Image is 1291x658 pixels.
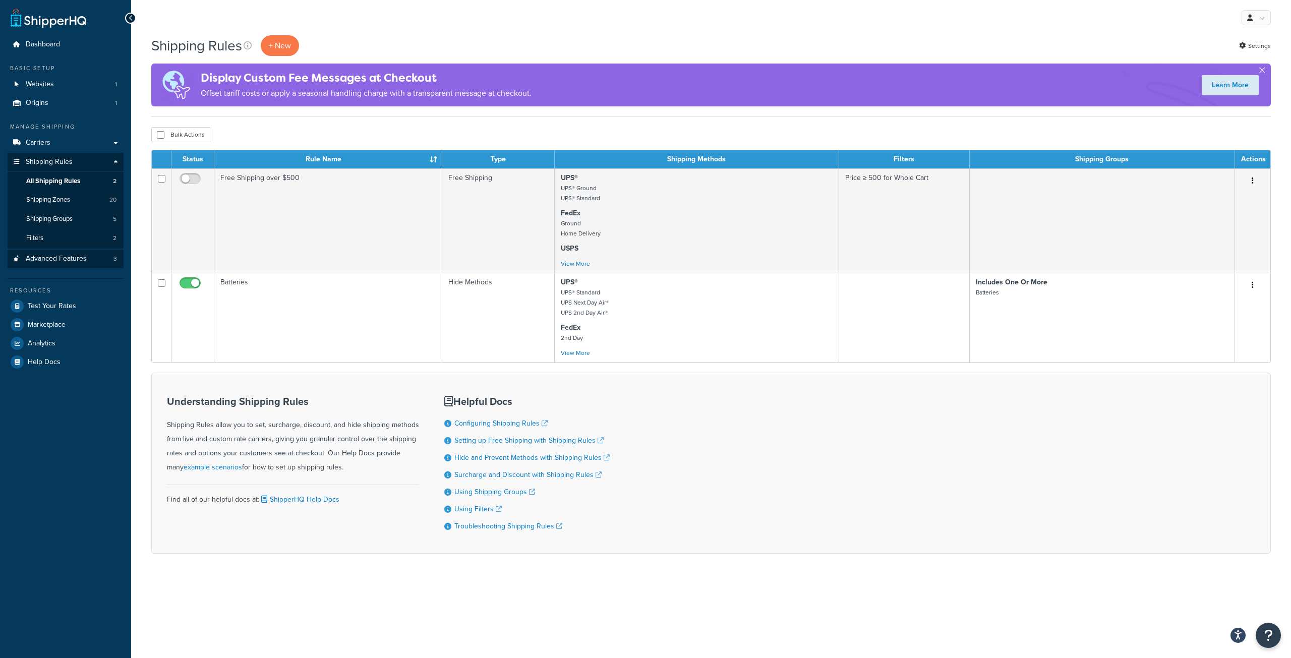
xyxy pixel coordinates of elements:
small: UPS® Standard UPS Next Day Air® UPS 2nd Day Air® [561,288,609,317]
th: Actions [1235,150,1270,168]
strong: UPS® [561,172,578,183]
li: Shipping Zones [8,191,124,209]
div: Shipping Rules allow you to set, surcharge, discount, and hide shipping methods from live and cus... [167,396,419,474]
a: Advanced Features 3 [8,250,124,268]
strong: FedEx [561,322,580,333]
div: Find all of our helpful docs at: [167,485,419,507]
span: Origins [26,99,48,107]
th: Status [171,150,214,168]
button: Open Resource Center [1256,623,1281,648]
img: duties-banner-06bc72dcb5fe05cb3f9472aba00be2ae8eb53ab6f0d8bb03d382ba314ac3c341.png [151,64,201,106]
a: example scenarios [184,462,242,472]
a: View More [561,348,590,357]
a: ShipperHQ Help Docs [259,494,339,505]
span: All Shipping Rules [26,177,80,186]
a: Using Filters [454,504,502,514]
strong: FedEx [561,208,580,218]
a: Analytics [8,334,124,352]
a: Using Shipping Groups [454,487,535,497]
th: Type [442,150,555,168]
span: Marketplace [28,321,66,329]
span: Shipping Zones [26,196,70,204]
a: Hide and Prevent Methods with Shipping Rules [454,452,610,463]
a: Test Your Rates [8,297,124,315]
small: Batteries [976,288,999,297]
th: Filters [839,150,970,168]
a: Help Docs [8,353,124,371]
a: Setting up Free Shipping with Shipping Rules [454,435,604,446]
td: Free Shipping over $500 [214,168,442,273]
div: Basic Setup [8,64,124,73]
a: Marketplace [8,316,124,334]
span: Carriers [26,139,50,147]
li: Advanced Features [8,250,124,268]
span: Shipping Groups [26,215,73,223]
li: Filters [8,229,124,248]
div: Resources [8,286,124,295]
p: + New [261,35,299,56]
button: Bulk Actions [151,127,210,142]
span: Shipping Rules [26,158,73,166]
span: Filters [26,234,43,243]
span: Dashboard [26,40,60,49]
strong: Includes One Or More [976,277,1047,287]
strong: USPS [561,243,578,254]
span: 3 [113,255,117,263]
td: Hide Methods [442,273,555,362]
a: View More [561,259,590,268]
td: Free Shipping [442,168,555,273]
a: ShipperHQ Home [11,8,86,28]
li: Shipping Rules [8,153,124,249]
span: Analytics [28,339,55,348]
small: UPS® Ground UPS® Standard [561,184,600,203]
a: Filters 2 [8,229,124,248]
th: Shipping Groups [970,150,1235,168]
h3: Helpful Docs [444,396,610,407]
a: Websites 1 [8,75,124,94]
span: 5 [113,215,116,223]
small: 2nd Day [561,333,583,342]
a: All Shipping Rules 2 [8,172,124,191]
span: Websites [26,80,54,89]
a: Origins 1 [8,94,124,112]
h1: Shipping Rules [151,36,242,55]
li: Shipping Groups [8,210,124,228]
span: 20 [109,196,116,204]
span: 1 [115,99,117,107]
a: Surcharge and Discount with Shipping Rules [454,469,602,480]
li: Origins [8,94,124,112]
h4: Display Custom Fee Messages at Checkout [201,70,532,86]
td: Price ≥ 500 for Whole Cart [839,168,970,273]
span: 1 [115,80,117,89]
div: Manage Shipping [8,123,124,131]
p: Offset tariff costs or apply a seasonal handling charge with a transparent message at checkout. [201,86,532,100]
a: Shipping Rules [8,153,124,171]
a: Troubleshooting Shipping Rules [454,521,562,531]
strong: UPS® [561,277,578,287]
span: Test Your Rates [28,302,76,311]
a: Configuring Shipping Rules [454,418,548,429]
span: Help Docs [28,358,61,367]
a: Shipping Zones 20 [8,191,124,209]
th: Shipping Methods [555,150,839,168]
a: Settings [1239,39,1271,53]
li: Websites [8,75,124,94]
a: Carriers [8,134,124,152]
span: 2 [113,177,116,186]
a: Dashboard [8,35,124,54]
a: Learn More [1202,75,1259,95]
h3: Understanding Shipping Rules [167,396,419,407]
span: 2 [113,234,116,243]
td: Batteries [214,273,442,362]
span: Advanced Features [26,255,87,263]
a: Shipping Groups 5 [8,210,124,228]
th: Rule Name : activate to sort column ascending [214,150,442,168]
li: All Shipping Rules [8,172,124,191]
small: Ground Home Delivery [561,219,601,238]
